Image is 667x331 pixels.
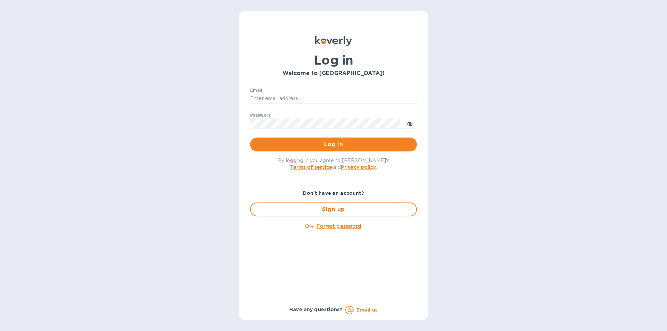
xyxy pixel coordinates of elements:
[303,190,364,196] b: Don't have an account?
[256,140,411,149] span: Log in
[250,93,417,104] input: Enter email address
[356,307,378,313] a: Email us
[250,113,271,117] label: Password
[250,53,417,67] h1: Log in
[278,158,389,170] span: By logging in you agree to [PERSON_NAME]'s and .
[250,202,417,216] button: Sign up
[290,164,332,170] a: Terms of service
[250,88,262,92] label: Email
[341,164,376,170] a: Privacy policy
[256,205,411,214] span: Sign up
[250,70,417,77] h3: Welcome to [GEOGRAPHIC_DATA]!
[250,138,417,151] button: Log in
[315,36,352,46] img: Koverly
[403,116,417,130] button: toggle password visibility
[316,223,361,229] u: Forgot password
[289,307,343,312] b: Have any questions?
